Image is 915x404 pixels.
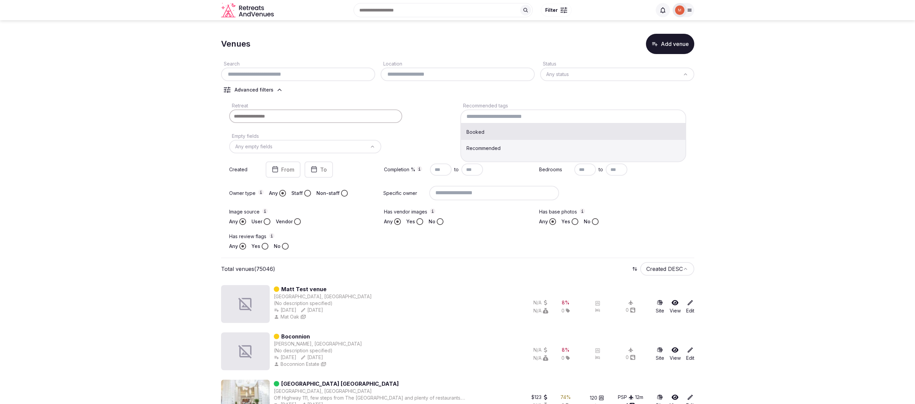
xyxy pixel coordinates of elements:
[281,166,294,173] span: From
[269,233,274,238] button: Has review flags
[381,61,402,67] label: Location
[541,4,572,17] button: Filter
[454,166,459,173] span: to
[221,3,275,18] a: Visit the homepage
[221,38,250,50] h1: Venues
[533,355,548,361] button: N/A
[618,394,634,401] button: PSP
[274,347,362,354] div: (No description specified)
[429,218,435,225] label: No
[384,166,427,173] label: Completion %
[560,394,571,401] button: 74%
[276,218,293,225] label: Vendor
[686,299,694,314] a: Edit
[274,388,372,395] button: [GEOGRAPHIC_DATA], [GEOGRAPHIC_DATA]
[229,218,238,225] label: Any
[229,166,262,173] label: Created
[274,243,281,250] label: No
[221,265,275,273] p: Total venues (75046)
[561,307,564,314] span: 0
[531,394,548,401] button: $123
[539,218,548,225] label: Any
[590,395,597,401] span: 120
[562,299,570,306] button: 8%
[229,243,238,250] label: Any
[305,161,333,178] button: To
[274,300,372,307] div: (No description specified)
[281,285,327,293] a: Matt Test venue
[466,129,484,135] span: Booked
[229,103,248,108] label: Retreat
[291,190,303,197] label: Staff
[229,133,259,139] label: Empty fields
[383,190,427,197] label: Specific owner
[384,218,393,225] label: Any
[646,34,694,54] button: Add venue
[221,3,275,18] svg: Retreats and Venues company logo
[274,395,472,401] div: Off Highway 111, few steps from The [GEOGRAPHIC_DATA] and plenty of restaurants. [GEOGRAPHIC_DATA...
[274,354,296,361] button: [DATE]
[274,307,296,313] div: [DATE]
[561,218,570,225] label: Yes
[599,166,603,173] span: to
[562,347,570,353] button: 8%
[635,394,643,401] button: 12m
[300,307,323,313] button: [DATE]
[430,208,435,214] button: Has vendor images
[460,103,508,108] label: Recommended tags
[561,355,564,361] span: 0
[560,394,571,401] div: 74 %
[300,354,323,361] button: [DATE]
[675,5,684,15] img: Mark Fromson
[281,380,399,388] a: [GEOGRAPHIC_DATA] [GEOGRAPHIC_DATA]
[656,347,664,361] a: Site
[274,340,362,347] button: [PERSON_NAME], [GEOGRAPHIC_DATA]
[590,395,604,401] button: 120
[258,190,264,195] button: Owner type
[540,61,556,67] label: Status
[533,307,548,314] button: N/A
[686,347,694,361] a: Edit
[235,86,273,93] div: Advanced filters
[281,332,310,340] a: Boconnion
[539,166,572,173] label: Bedrooms
[281,313,299,320] span: Mat Oak
[274,293,372,300] button: [GEOGRAPHIC_DATA], [GEOGRAPHIC_DATA]
[562,347,570,353] div: 8 %
[539,208,686,216] label: Has base photos
[269,190,278,197] label: Any
[320,166,327,173] span: To
[229,208,376,216] label: Image source
[274,361,319,368] button: Boconnion Estate
[533,347,548,353] button: N/A
[626,354,635,361] button: 0
[251,218,262,225] label: User
[533,299,548,306] button: N/A
[656,299,664,314] a: Site
[406,218,415,225] label: Yes
[545,7,558,14] span: Filter
[274,313,299,320] button: Mat Oak
[670,347,681,361] a: View
[626,307,635,313] button: 0
[229,233,376,240] label: Has review flags
[580,208,585,214] button: Has base photos
[266,161,300,178] button: From
[466,145,501,151] span: Recommended
[417,166,422,172] button: Completion %
[229,190,256,197] div: Owner type
[562,299,570,306] div: 8 %
[584,218,591,225] label: No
